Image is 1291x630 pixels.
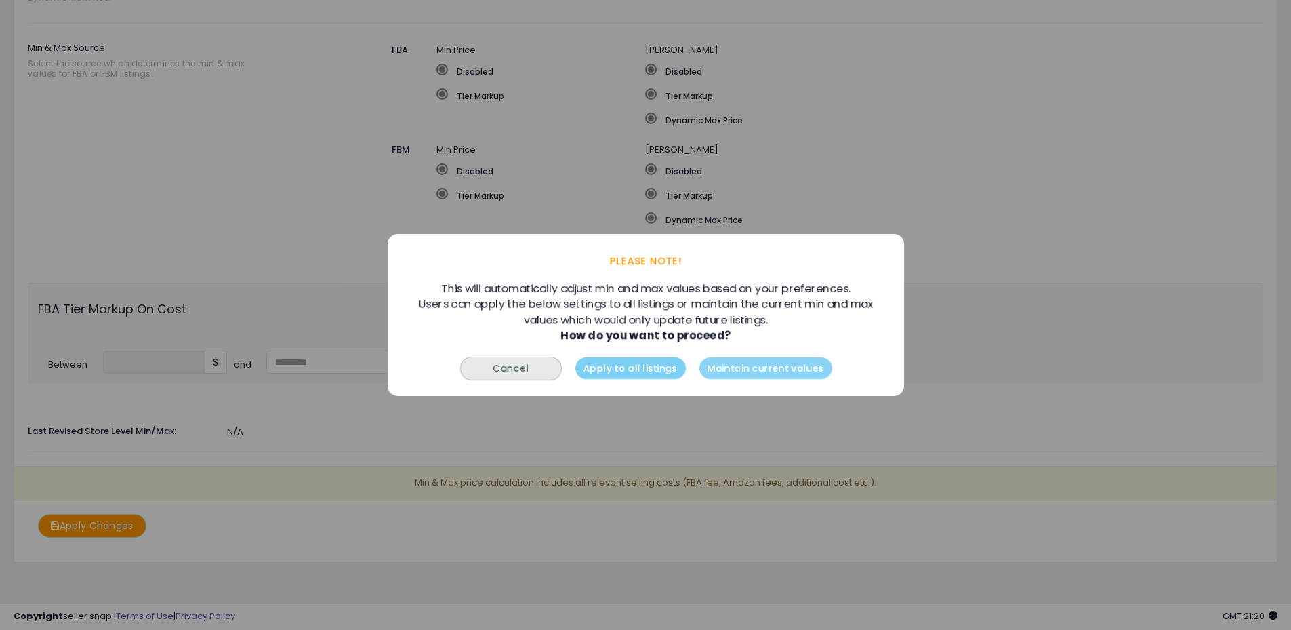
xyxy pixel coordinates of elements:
[401,281,890,343] div: This will automatically adjust min and max values based on your preferences. Users can apply the ...
[560,327,731,342] b: How do you want to proceed?
[459,357,561,380] button: Cancel
[575,357,685,379] button: Apply to all listings
[388,241,904,281] div: PLEASE NOTE!
[699,357,832,379] button: Maintain current values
